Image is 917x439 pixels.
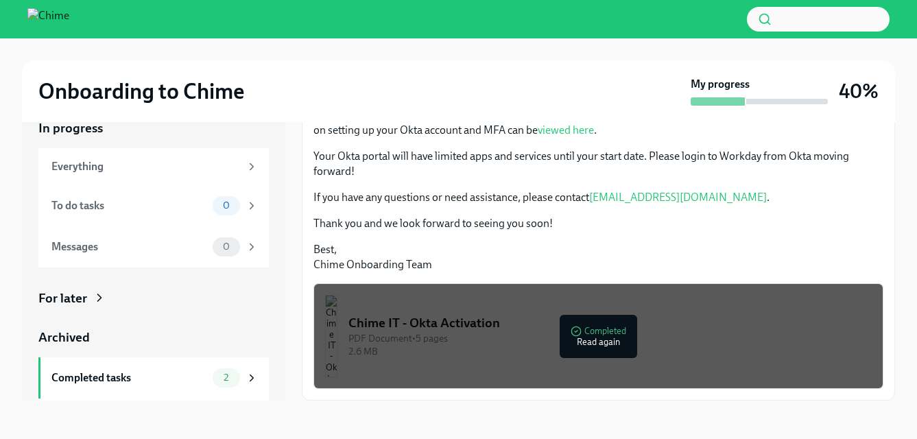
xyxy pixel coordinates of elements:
div: Messages [51,239,207,254]
a: Archived [38,329,269,346]
div: Completed tasks [51,370,207,385]
div: For later [38,289,87,307]
a: Completed tasks2 [38,357,269,399]
img: Chime IT - Okta Activation [325,295,337,377]
a: In progress [38,119,269,137]
span: 0 [215,200,238,211]
p: If you have any questions or need assistance, please contact . [313,190,883,205]
p: Thank you and we look forward to seeing you soon! [313,216,883,231]
a: [EMAIL_ADDRESS][DOMAIN_NAME] [589,191,767,204]
h3: 40% [839,79,879,104]
a: Messages0 [38,226,269,268]
a: To do tasks0 [38,185,269,226]
strong: My progress [691,77,750,92]
a: Everything [38,148,269,185]
div: Everything [51,159,240,174]
h2: Onboarding to Chime [38,78,244,105]
a: viewed here [538,123,594,137]
button: Chime IT - Okta ActivationPDF Document•5 pages2.6 MBCompletedRead again [313,283,883,389]
img: Chime [27,8,69,30]
p: Best, Chime Onboarding Team [313,242,883,272]
div: To do tasks [51,198,207,213]
div: PDF Document • 5 pages [348,332,872,345]
div: 2.6 MB [348,345,872,358]
p: Your Okta portal will have limited apps and services until your start date. Please login to Workd... [313,149,883,179]
div: Chime IT - Okta Activation [348,314,872,332]
span: 2 [215,372,237,383]
a: For later [38,289,269,307]
span: 0 [215,241,238,252]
